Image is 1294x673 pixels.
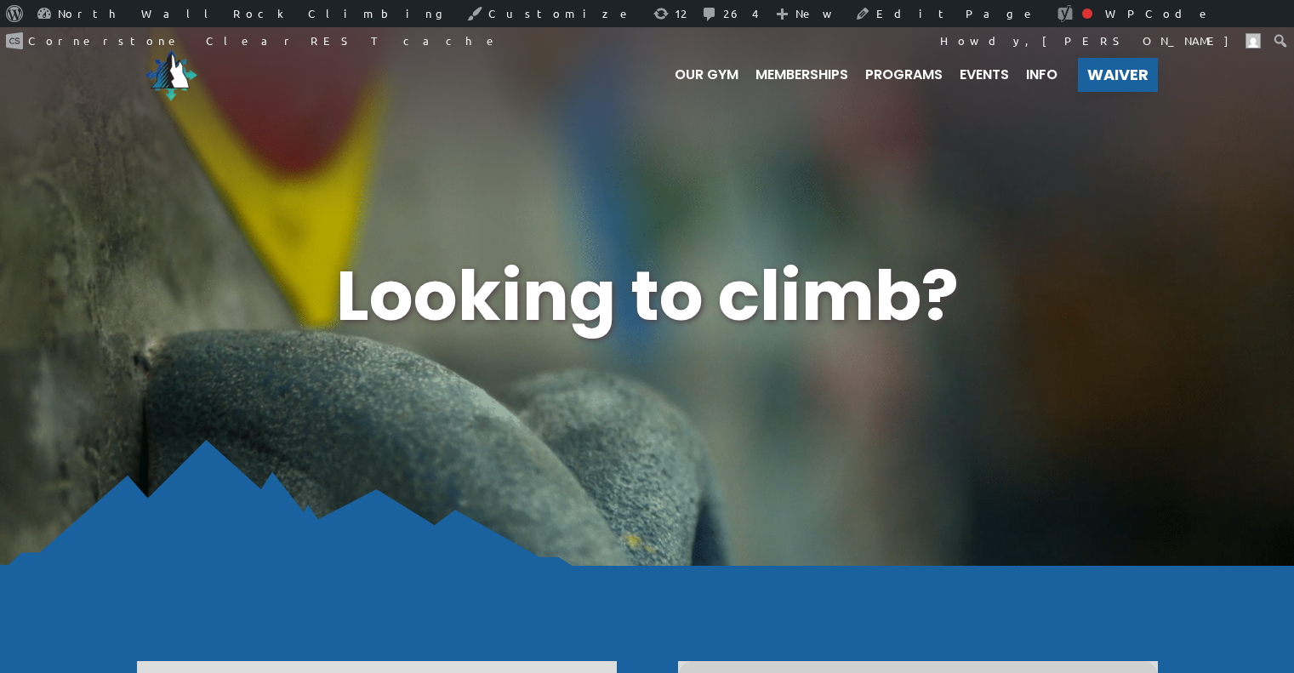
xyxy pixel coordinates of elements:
[137,41,205,109] img: North Wall Logo
[865,68,943,82] span: Programs
[943,68,1009,82] a: Events
[934,27,1268,54] a: Howdy,[PERSON_NAME]
[137,248,1158,345] h1: Looking to climb?
[195,27,513,54] a: Clear REST cache
[848,68,943,82] a: Programs
[658,68,738,82] a: Our Gym
[960,68,1009,82] span: Events
[1009,68,1057,82] a: Info
[675,68,738,82] span: Our Gym
[1082,9,1092,19] div: Focus keyphrase not set
[738,68,848,82] a: Memberships
[755,68,848,82] span: Memberships
[1026,68,1057,82] span: Info
[1042,33,1240,48] span: [PERSON_NAME]
[1087,67,1149,83] span: Waiver
[1078,58,1158,92] a: Waiver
